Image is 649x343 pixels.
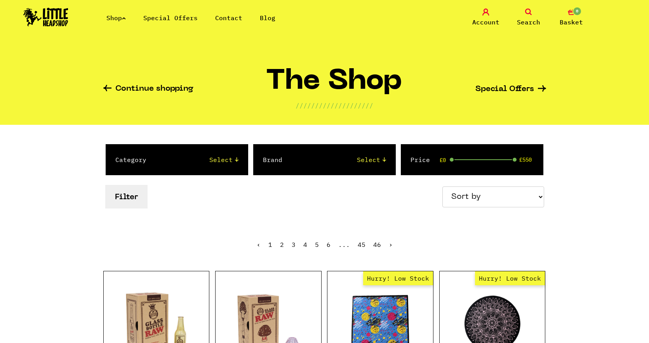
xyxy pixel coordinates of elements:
p: //////////////////// [296,101,373,110]
span: Hurry! Low Stock [363,271,433,285]
a: 6 [327,241,331,248]
label: Brand [263,155,282,164]
a: Special Offers [475,85,546,93]
a: 0 Basket [552,9,591,27]
span: ... [338,241,350,248]
a: « Previous [257,241,261,248]
img: Little Head Shop Logo [23,8,68,26]
a: 1 [268,241,272,248]
a: 5 [315,241,319,248]
span: 0 [572,7,582,16]
span: Search [517,17,540,27]
label: Category [115,155,146,164]
button: Filter [105,185,148,209]
span: Hurry! Low Stock [475,271,545,285]
h1: The Shop [266,69,402,101]
a: Search [509,9,548,27]
a: 4 [303,241,307,248]
a: Continue shopping [103,85,193,94]
a: Shop [106,14,126,22]
a: Special Offers [143,14,198,22]
span: £550 [519,157,532,163]
a: Contact [215,14,242,22]
label: Price [411,155,430,164]
span: 2 [280,241,284,248]
span: Account [472,17,499,27]
span: Basket [560,17,583,27]
a: 3 [292,241,296,248]
span: £0 [440,157,446,163]
a: 46 [373,241,381,248]
a: Next » [389,241,393,248]
a: Blog [260,14,275,22]
a: 45 [358,241,365,248]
